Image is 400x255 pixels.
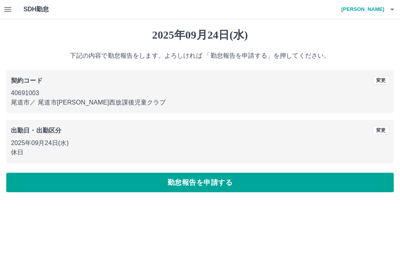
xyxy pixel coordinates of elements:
[11,98,389,107] p: 尾道市 ／ 尾道市[PERSON_NAME]西放課後児童クラブ
[6,28,394,42] h1: 2025年09月24日(水)
[6,173,394,192] button: 勤怠報告を申請する
[11,138,389,148] p: 2025年09月24日(水)
[11,148,389,157] p: 休日
[373,126,389,135] button: 変更
[11,77,43,84] b: 契約コード
[373,76,389,85] button: 変更
[6,51,394,60] p: 下記の内容で勤怠報告をします。よろしければ 「勤怠報告を申請する」を押してください。
[11,127,61,134] b: 出勤日・出勤区分
[11,89,389,98] p: 40691003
